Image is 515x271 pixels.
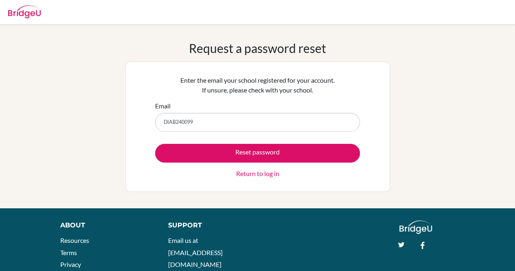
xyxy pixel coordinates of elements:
[399,220,432,234] img: logo_white@2x-f4f0deed5e89b7ecb1c2cc34c3e3d731f90f0f143d5ea2071677605dd97b5244.png
[236,169,279,178] a: Return to log in
[60,249,77,256] a: Terms
[168,220,250,230] div: Support
[8,5,41,18] img: Bridge-U
[189,41,326,55] h1: Request a password reset
[168,236,223,268] a: Email us at [EMAIL_ADDRESS][DOMAIN_NAME]
[60,260,81,268] a: Privacy
[155,144,360,163] button: Reset password
[60,220,150,230] div: About
[155,75,360,95] p: Enter the email your school registered for your account. If unsure, please check with your school.
[155,101,171,111] label: Email
[60,236,89,244] a: Resources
